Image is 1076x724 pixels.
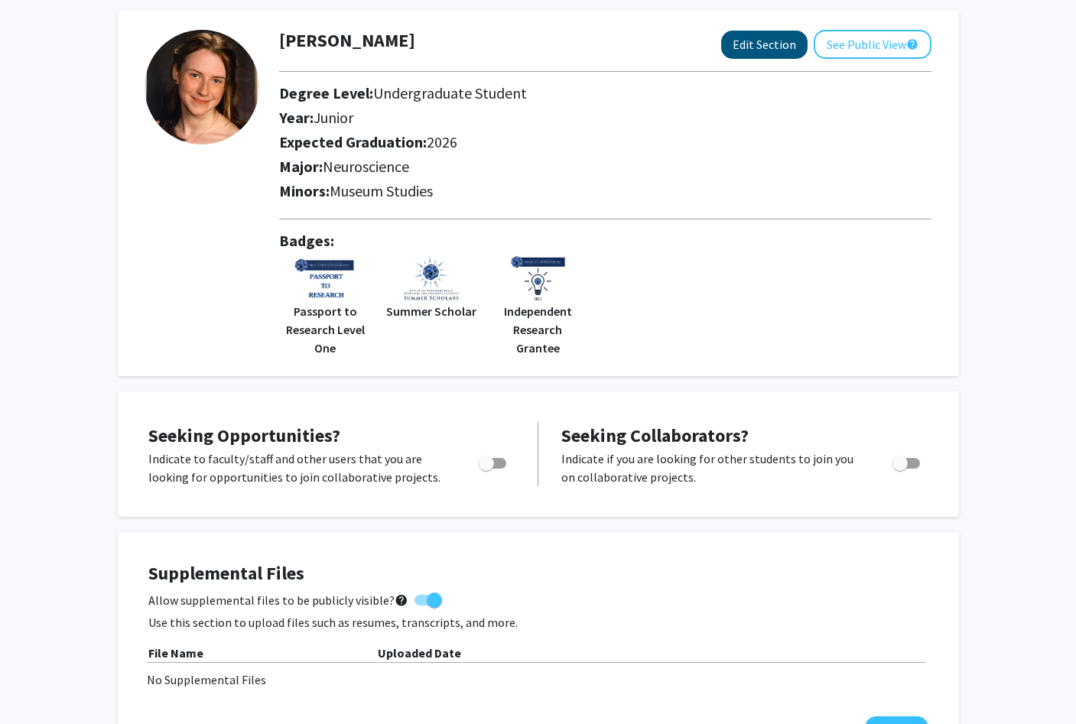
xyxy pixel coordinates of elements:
img: Profile Picture [145,30,259,144]
p: Indicate if you are looking for other students to join you on collaborative projects. [561,450,863,486]
b: File Name [148,645,203,661]
h2: Degree Level: [279,84,825,102]
h2: Minors: [279,182,931,200]
img: cnu_IRG.png [511,256,565,302]
img: cnu_Summer_Scholars.png [402,256,460,302]
mat-icon: help [395,591,408,609]
p: Use this section to upload files such as resumes, transcripts, and more. [148,613,928,631]
mat-icon: help [906,35,918,54]
h2: Badges: [279,232,931,250]
p: Indicate to faculty/staff and other users that you are looking for opportunities to join collabor... [148,450,450,486]
span: Undergraduate Student [373,83,527,102]
span: 2026 [427,132,457,151]
span: Neuroscience [323,157,409,176]
div: No Supplemental Files [147,670,930,689]
p: Summer Scholar [386,302,476,320]
span: Museum Studies [330,181,433,200]
h2: Year: [279,109,825,127]
h2: Expected Graduation: [279,133,825,151]
button: Edit Section [721,31,808,59]
div: Toggle [473,450,515,472]
h4: Supplemental Files [148,563,928,585]
button: See Public View [814,30,931,59]
h2: Major: [279,157,931,176]
p: Independent Research Grantee [492,302,584,357]
h1: [PERSON_NAME] [279,30,415,52]
b: Uploaded Date [378,645,461,661]
span: Allow supplemental files to be publicly visible? [148,591,408,609]
span: Seeking Opportunities? [148,424,340,447]
img: passport.png [293,256,358,302]
span: Seeking Collaborators? [561,424,749,447]
iframe: Chat [11,655,65,713]
div: Toggle [886,450,928,472]
p: Passport to Research Level One [279,302,371,357]
span: Junior [314,108,353,127]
